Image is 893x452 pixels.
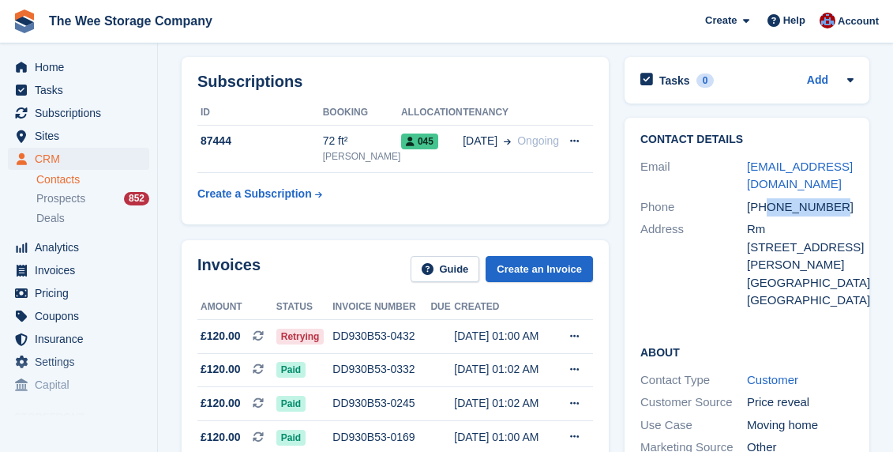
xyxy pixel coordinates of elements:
span: Paid [276,362,306,378]
a: menu [8,328,149,350]
a: Create an Invoice [486,256,593,282]
span: CRM [35,148,129,170]
span: Retrying [276,329,325,345]
a: menu [8,79,149,101]
th: Invoice number [332,295,430,320]
span: Storefront [14,409,157,425]
a: menu [8,236,149,258]
div: 0 [696,73,715,88]
div: [PERSON_NAME] [747,256,854,274]
span: Invoices [35,259,129,281]
div: [PHONE_NUMBER] [747,198,854,217]
span: Capital [35,374,129,396]
div: Customer Source [640,394,747,412]
span: Paid [276,396,306,412]
div: [DATE] 01:00 AM [454,328,553,345]
span: Account [838,13,879,29]
a: menu [8,102,149,124]
a: menu [8,282,149,304]
div: DD930B53-0245 [332,395,430,412]
div: [DATE] 01:02 AM [454,395,553,412]
div: [GEOGRAPHIC_DATA] [747,292,854,310]
span: Pricing [35,282,129,304]
a: The Wee Storage Company [43,8,219,34]
div: Price reveal [747,394,854,412]
h2: Contact Details [640,134,854,146]
span: Ongoing [517,134,559,147]
th: Booking [323,100,401,126]
a: menu [8,259,149,281]
a: Guide [411,256,480,282]
a: Create a Subscription [197,179,322,209]
span: Settings [35,351,129,373]
div: 852 [124,192,149,205]
span: Create [705,13,737,28]
span: Paid [276,430,306,446]
img: Scott Ritchie [820,13,835,28]
h2: Invoices [197,256,261,282]
span: £120.00 [201,395,241,412]
h2: Tasks [659,73,690,88]
span: £120.00 [201,429,241,446]
div: 72 ft² [323,133,401,149]
span: Subscriptions [35,102,129,124]
div: Address [640,220,747,310]
span: Help [783,13,805,28]
a: menu [8,148,149,170]
th: ID [197,100,323,126]
th: Status [276,295,333,320]
span: £120.00 [201,328,241,345]
div: Rm [STREET_ADDRESS] [747,220,854,256]
h2: Subscriptions [197,73,593,91]
div: DD930B53-0432 [332,328,430,345]
a: menu [8,374,149,396]
a: Contacts [36,172,149,187]
th: Created [454,295,553,320]
span: 045 [401,134,438,149]
div: DD930B53-0169 [332,429,430,446]
div: 87444 [197,133,323,149]
span: Sites [35,125,129,147]
div: [GEOGRAPHIC_DATA] [747,274,854,292]
th: Amount [197,295,276,320]
a: [EMAIL_ADDRESS][DOMAIN_NAME] [747,160,853,191]
div: [PERSON_NAME] [323,149,401,164]
a: Deals [36,210,149,227]
h2: About [640,344,854,360]
a: menu [8,56,149,78]
th: Allocation [401,100,463,126]
span: £120.00 [201,361,241,378]
div: Create a Subscription [197,186,312,202]
span: Prospects [36,191,85,206]
a: menu [8,305,149,327]
img: stora-icon-8386f47178a22dfd0bd8f6a31ec36ba5ce8667c1dd55bd0f319d3a0aa187defe.svg [13,9,36,33]
div: Phone [640,198,747,217]
th: Tenancy [463,100,560,126]
a: menu [8,125,149,147]
span: Analytics [35,236,129,258]
div: [DATE] 01:00 AM [454,429,553,446]
div: Contact Type [640,371,747,390]
span: [DATE] [463,133,497,149]
a: Customer [747,373,798,386]
div: Email [640,158,747,194]
div: [DATE] 01:02 AM [454,361,553,378]
span: Home [35,56,129,78]
th: Due [430,295,454,320]
a: Prospects 852 [36,190,149,207]
a: Add [807,72,828,90]
span: Coupons [35,305,129,327]
span: Insurance [35,328,129,350]
div: Moving home [747,416,854,435]
span: Deals [36,211,65,226]
span: Tasks [35,79,129,101]
a: menu [8,351,149,373]
div: Use Case [640,416,747,435]
div: DD930B53-0332 [332,361,430,378]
